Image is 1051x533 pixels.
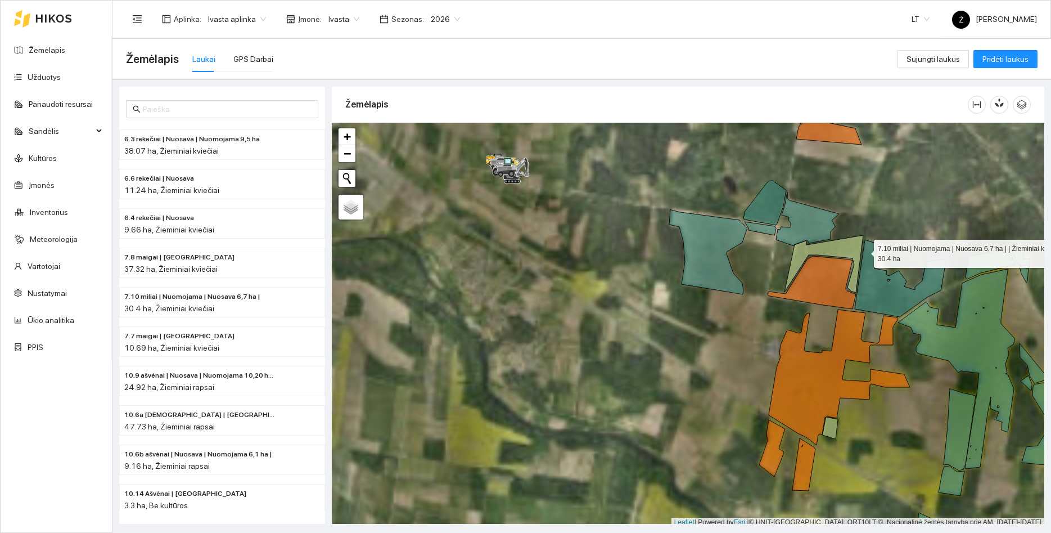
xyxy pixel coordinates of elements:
[132,14,142,24] span: menu-fold
[674,518,694,526] a: Leaflet
[339,195,363,220] a: Layers
[124,146,219,155] span: 38.07 ha, Žieminiai kviečiai
[897,55,969,64] a: Sujungti laukus
[124,252,234,263] span: 7.8 maigai | Nuosava
[968,96,986,114] button: column-width
[174,13,201,25] span: Aplinka :
[28,316,74,325] a: Ūkio analitika
[298,13,322,25] span: Įmonė :
[124,173,194,184] span: 6.6 rekečiai | Nuosava
[208,11,266,28] span: Ivasta aplinka
[328,11,359,28] span: Ivasta
[380,15,389,24] span: calendar
[959,11,964,29] span: Ž
[339,145,355,162] a: Zoom out
[28,73,61,82] a: Užduotys
[124,383,214,392] span: 24.92 ha, Žieminiai rapsai
[28,289,67,298] a: Nustatymai
[29,100,93,109] a: Panaudoti resursai
[233,53,273,65] div: GPS Darbai
[344,146,351,160] span: −
[133,105,141,113] span: search
[126,50,179,68] span: Žemėlapis
[30,235,78,244] a: Meteorologija
[897,50,969,68] button: Sujungti laukus
[124,422,215,431] span: 47.73 ha, Žieminiai rapsai
[339,128,355,145] a: Zoom in
[982,53,1029,65] span: Pridėti laukus
[29,120,93,142] span: Sandėlis
[29,181,55,190] a: Įmonės
[124,265,218,274] span: 37.32 ha, Žieminiai kviečiai
[345,88,968,120] div: Žemėlapis
[734,518,746,526] a: Esri
[124,292,260,302] span: 7.10 miliai | Nuomojama | Nuosava 6,7 ha |
[124,370,275,381] span: 10.9 ašvėnai | Nuosava | Nuomojama 10,20 ha |
[124,331,234,342] span: 7.7 maigai | Nuomojama
[143,103,312,115] input: Paieška
[431,11,460,28] span: 2026
[973,55,1038,64] a: Pridėti laukus
[906,53,960,65] span: Sujungti laukus
[286,15,295,24] span: shop
[124,489,246,499] span: 10.14 Ašvėnai | Nuosava
[162,15,171,24] span: layout
[973,50,1038,68] button: Pridėti laukus
[29,154,57,163] a: Kultūros
[344,129,351,144] span: +
[124,501,188,510] span: 3.3 ha, Be kultūros
[952,15,1037,24] span: [PERSON_NAME]
[126,8,148,30] button: menu-fold
[124,134,260,145] span: 6.3 rekečiai | Nuosava | Nuomojama 9,5 ha
[391,13,424,25] span: Sezonas :
[339,170,355,187] button: Initiate a new search
[28,262,60,271] a: Vartotojai
[124,462,210,471] span: 9.16 ha, Žieminiai rapsai
[124,225,214,234] span: 9.66 ha, Žieminiai kviečiai
[671,518,1044,527] div: | Powered by © HNIT-[GEOGRAPHIC_DATA]; ORT10LT ©, Nacionalinė žemės tarnyba prie AM, [DATE]-[DATE]
[28,343,43,352] a: PPIS
[968,100,985,109] span: column-width
[124,449,272,460] span: 10.6b ašvėnai | Nuosava | Nuomojama 6,1 ha |
[192,53,215,65] div: Laukai
[30,208,68,217] a: Inventorius
[124,343,219,352] span: 10.69 ha, Žieminiai kviečiai
[29,46,65,55] a: Žemėlapis
[912,11,930,28] span: LT
[747,518,749,526] span: |
[124,213,194,223] span: 6.4 rekečiai | Nuosava
[124,304,214,313] span: 30.4 ha, Žieminiai kviečiai
[124,410,275,420] span: 10.6a ašvėnai | Nuomojama | Nuosava 6,0 ha |
[124,186,219,195] span: 11.24 ha, Žieminiai kviečiai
